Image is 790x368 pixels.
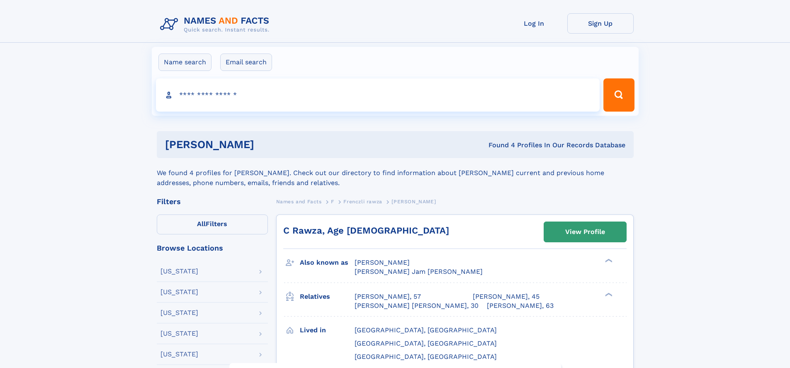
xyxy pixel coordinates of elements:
[567,13,634,34] a: Sign Up
[355,292,421,301] a: [PERSON_NAME], 57
[160,351,198,358] div: [US_STATE]
[220,54,272,71] label: Email search
[197,220,206,228] span: All
[300,256,355,270] h3: Also known as
[331,199,334,205] span: F
[355,268,483,275] span: [PERSON_NAME] Jam [PERSON_NAME]
[355,258,410,266] span: [PERSON_NAME]
[156,78,600,112] input: search input
[544,222,626,242] a: View Profile
[343,199,382,205] span: Frenczli rawza
[300,290,355,304] h3: Relatives
[487,301,554,310] a: [PERSON_NAME], 63
[160,310,198,316] div: [US_STATE]
[157,158,634,188] div: We found 4 profiles for [PERSON_NAME]. Check out our directory to find information about [PERSON_...
[157,214,268,234] label: Filters
[160,268,198,275] div: [US_STATE]
[565,222,605,241] div: View Profile
[276,196,322,207] a: Names and Facts
[603,78,634,112] button: Search Button
[300,323,355,337] h3: Lived in
[283,225,449,236] a: C Rawza, Age [DEMOGRAPHIC_DATA]
[158,54,211,71] label: Name search
[603,258,613,263] div: ❯
[157,13,276,36] img: Logo Names and Facts
[355,301,479,310] a: [PERSON_NAME] [PERSON_NAME], 30
[160,289,198,295] div: [US_STATE]
[473,292,540,301] a: [PERSON_NAME], 45
[331,196,334,207] a: F
[355,326,497,334] span: [GEOGRAPHIC_DATA], [GEOGRAPHIC_DATA]
[343,196,382,207] a: Frenczli rawza
[501,13,567,34] a: Log In
[371,141,625,150] div: Found 4 Profiles In Our Records Database
[603,292,613,297] div: ❯
[355,339,497,347] span: [GEOGRAPHIC_DATA], [GEOGRAPHIC_DATA]
[157,198,268,205] div: Filters
[157,244,268,252] div: Browse Locations
[391,199,436,205] span: [PERSON_NAME]
[160,330,198,337] div: [US_STATE]
[165,139,372,150] h1: [PERSON_NAME]
[355,353,497,361] span: [GEOGRAPHIC_DATA], [GEOGRAPHIC_DATA]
